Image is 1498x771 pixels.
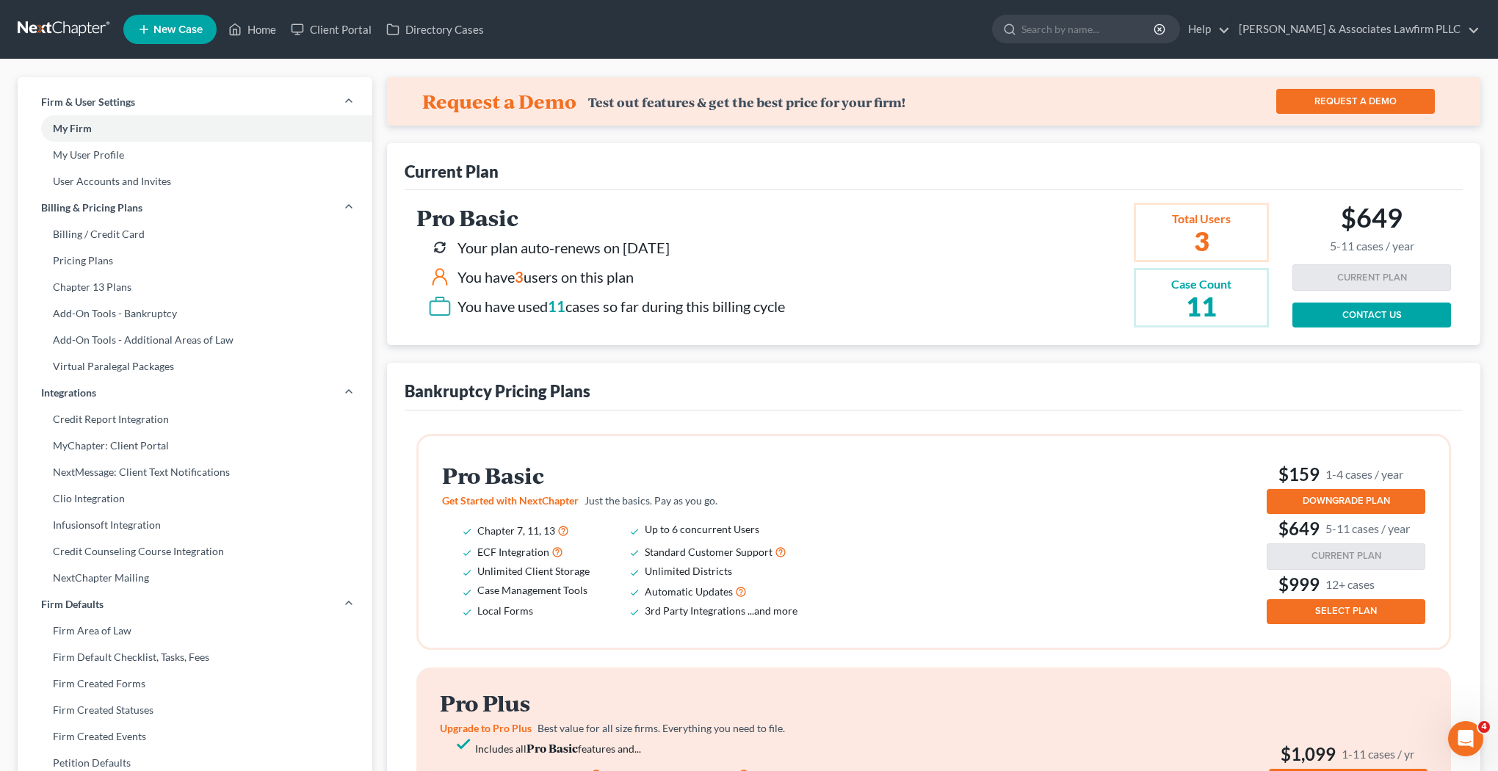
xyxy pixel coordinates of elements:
small: 5-11 cases / year [1325,521,1410,536]
h2: Pro Plus [440,691,816,715]
small: 5-11 cases / year [1330,239,1414,253]
input: Search by name... [1021,15,1156,43]
span: Firm Defaults [41,597,104,612]
a: Firm & User Settings [18,89,372,115]
h3: $999 [1267,573,1425,596]
a: Chapter 13 Plans [18,274,372,300]
span: Firm & User Settings [41,95,135,109]
div: Your plan auto-renews on [DATE] [457,237,670,258]
h3: $159 [1267,463,1425,486]
span: Local Forms [477,604,533,617]
span: Best value for all size firms. Everything you need to file. [538,722,785,734]
a: My User Profile [18,142,372,168]
a: CONTACT US [1292,303,1451,327]
strong: Pro Basic [527,740,578,756]
small: 12+ cases [1325,576,1375,592]
a: NextChapter Mailing [18,565,372,591]
h2: Pro Basic [442,463,818,488]
a: Billing / Credit Card [18,221,372,247]
h2: 3 [1171,228,1231,254]
span: Standard Customer Support [645,546,772,558]
button: SELECT PLAN [1267,599,1425,624]
span: Unlimited Client Storage [477,565,590,577]
a: Firm Defaults [18,591,372,618]
a: Billing & Pricing Plans [18,195,372,221]
a: Add-On Tools - Additional Areas of Law [18,327,372,353]
a: Directory Cases [379,16,491,43]
span: CURRENT PLAN [1311,550,1381,562]
span: 3rd Party Integrations [645,604,745,617]
h3: $649 [1267,517,1425,540]
a: Infusionsoft Integration [18,512,372,538]
span: New Case [153,24,203,35]
div: Current Plan [405,161,499,182]
a: Firm Default Checklist, Tasks, Fees [18,644,372,670]
h2: 11 [1171,293,1231,319]
small: 1-11 cases / yr [1342,746,1414,761]
h2: $649 [1330,202,1414,253]
a: Integrations [18,380,372,406]
a: REQUEST A DEMO [1276,89,1435,114]
a: Credit Counseling Course Integration [18,538,372,565]
div: You have users on this plan [457,267,634,288]
span: Automatic Updates [645,585,733,598]
a: [PERSON_NAME] & Associates Lawfirm PLLC [1231,16,1480,43]
div: You have used cases so far during this billing cycle [457,296,785,317]
a: Credit Report Integration [18,406,372,432]
div: Bankruptcy Pricing Plans [405,380,590,402]
span: Includes all features and... [475,742,641,755]
span: 11 [548,297,565,315]
a: User Accounts and Invites [18,168,372,195]
small: 1-4 cases / year [1325,466,1403,482]
h4: Request a Demo [422,90,576,113]
a: My Firm [18,115,372,142]
button: CURRENT PLAN [1292,264,1451,291]
div: Case Count [1171,276,1231,293]
span: SELECT PLAN [1315,605,1377,617]
h3: $1,099 [1269,742,1428,766]
a: Help [1181,16,1230,43]
a: Firm Created Events [18,723,372,750]
span: Upgrade to Pro Plus [440,722,532,734]
a: Clio Integration [18,485,372,512]
span: Integrations [41,385,96,400]
span: ECF Integration [477,546,549,558]
span: Case Management Tools [477,584,587,596]
button: DOWNGRADE PLAN [1267,489,1425,514]
a: Firm Created Statuses [18,697,372,723]
span: Just the basics. Pay as you go. [585,494,717,507]
a: Firm Area of Law [18,618,372,644]
span: ...and more [748,604,797,617]
iframe: Intercom live chat [1448,721,1483,756]
h2: Pro Basic [416,206,785,230]
a: Pricing Plans [18,247,372,274]
a: Home [221,16,283,43]
a: Virtual Paralegal Packages [18,353,372,380]
a: Add-On Tools - Bankruptcy [18,300,372,327]
span: Up to 6 concurrent Users [645,523,759,535]
button: CURRENT PLAN [1267,543,1425,570]
span: Get Started with NextChapter [442,494,579,507]
a: Client Portal [283,16,379,43]
span: 4 [1478,721,1490,733]
div: Test out features & get the best price for your firm! [588,95,905,110]
a: NextMessage: Client Text Notifications [18,459,372,485]
span: Unlimited Districts [645,565,732,577]
span: Billing & Pricing Plans [41,200,142,215]
a: MyChapter: Client Portal [18,432,372,459]
div: Total Users [1171,211,1231,228]
a: Firm Created Forms [18,670,372,697]
span: 3 [515,268,524,286]
span: DOWNGRADE PLAN [1303,495,1390,507]
span: Chapter 7, 11, 13 [477,524,555,537]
